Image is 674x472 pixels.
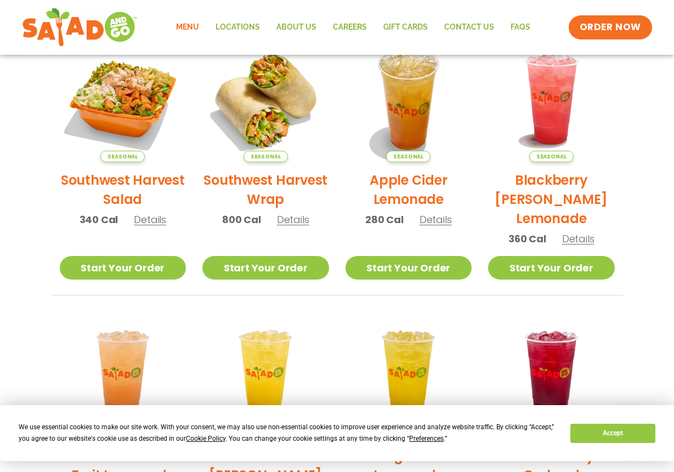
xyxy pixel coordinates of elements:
[60,256,186,280] a: Start Your Order
[186,435,225,442] span: Cookie Policy
[134,213,166,226] span: Details
[529,151,574,162] span: Seasonal
[409,435,444,442] span: Preferences
[436,15,502,40] a: Contact Us
[100,151,145,162] span: Seasonal
[346,312,472,439] img: Product photo for Mango Grove Lemonade
[202,256,329,280] a: Start Your Order
[60,312,186,439] img: Product photo for Summer Stone Fruit Lemonade
[222,212,261,227] span: 800 Cal
[207,15,268,40] a: Locations
[325,15,375,40] a: Careers
[570,424,655,443] button: Accept
[420,213,452,226] span: Details
[346,36,472,162] img: Product photo for Apple Cider Lemonade
[277,213,309,226] span: Details
[488,312,615,439] img: Product photo for Black Cherry Orchard Lemonade
[243,151,288,162] span: Seasonal
[346,256,472,280] a: Start Your Order
[365,212,404,227] span: 280 Cal
[202,170,329,209] h2: Southwest Harvest Wrap
[569,15,652,39] a: ORDER NOW
[488,256,615,280] a: Start Your Order
[562,232,594,246] span: Details
[80,212,118,227] span: 340 Cal
[508,231,546,246] span: 360 Cal
[502,15,539,40] a: FAQs
[202,312,329,439] img: Product photo for Sunkissed Yuzu Lemonade
[580,21,641,34] span: ORDER NOW
[60,170,186,209] h2: Southwest Harvest Salad
[386,151,431,162] span: Seasonal
[346,170,472,209] h2: Apple Cider Lemonade
[375,15,436,40] a: GIFT CARDS
[488,36,615,162] img: Product photo for Blackberry Bramble Lemonade
[268,15,325,40] a: About Us
[202,36,329,162] img: Product photo for Southwest Harvest Wrap
[168,15,539,40] nav: Menu
[488,170,615,228] h2: Blackberry [PERSON_NAME] Lemonade
[19,422,557,445] div: We use essential cookies to make our site work. With your consent, we may also use non-essential ...
[168,15,207,40] a: Menu
[60,36,186,162] img: Product photo for Southwest Harvest Salad
[22,5,138,49] img: new-SAG-logo-768×292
